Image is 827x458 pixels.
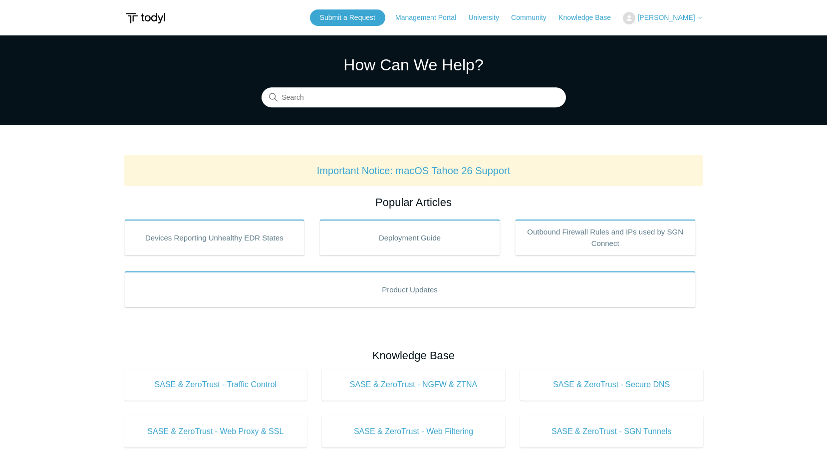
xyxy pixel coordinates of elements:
[124,9,167,27] img: Todyl Support Center Help Center home page
[337,426,490,438] span: SASE & ZeroTrust - Web Filtering
[558,12,621,23] a: Knowledge Base
[322,369,505,401] a: SASE & ZeroTrust - NGFW & ZTNA
[520,369,703,401] a: SASE & ZeroTrust - Secure DNS
[511,12,556,23] a: Community
[337,379,490,391] span: SASE & ZeroTrust - NGFW & ZTNA
[515,220,696,255] a: Outbound Firewall Rules and IPs used by SGN Connect
[262,88,566,108] input: Search
[310,9,385,26] a: Submit a Request
[637,13,695,21] span: [PERSON_NAME]
[535,426,688,438] span: SASE & ZeroTrust - SGN Tunnels
[124,271,696,307] a: Product Updates
[520,416,703,448] a: SASE & ZeroTrust - SGN Tunnels
[535,379,688,391] span: SASE & ZeroTrust - Secure DNS
[319,220,500,255] a: Deployment Guide
[124,194,703,211] h2: Popular Articles
[317,165,511,176] a: Important Notice: macOS Tahoe 26 Support
[395,12,466,23] a: Management Portal
[262,53,566,77] h1: How Can We Help?
[322,416,505,448] a: SASE & ZeroTrust - Web Filtering
[124,416,307,448] a: SASE & ZeroTrust - Web Proxy & SSL
[124,220,305,255] a: Devices Reporting Unhealthy EDR States
[124,347,703,364] h2: Knowledge Base
[623,12,703,24] button: [PERSON_NAME]
[468,12,509,23] a: University
[139,379,292,391] span: SASE & ZeroTrust - Traffic Control
[124,369,307,401] a: SASE & ZeroTrust - Traffic Control
[139,426,292,438] span: SASE & ZeroTrust - Web Proxy & SSL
